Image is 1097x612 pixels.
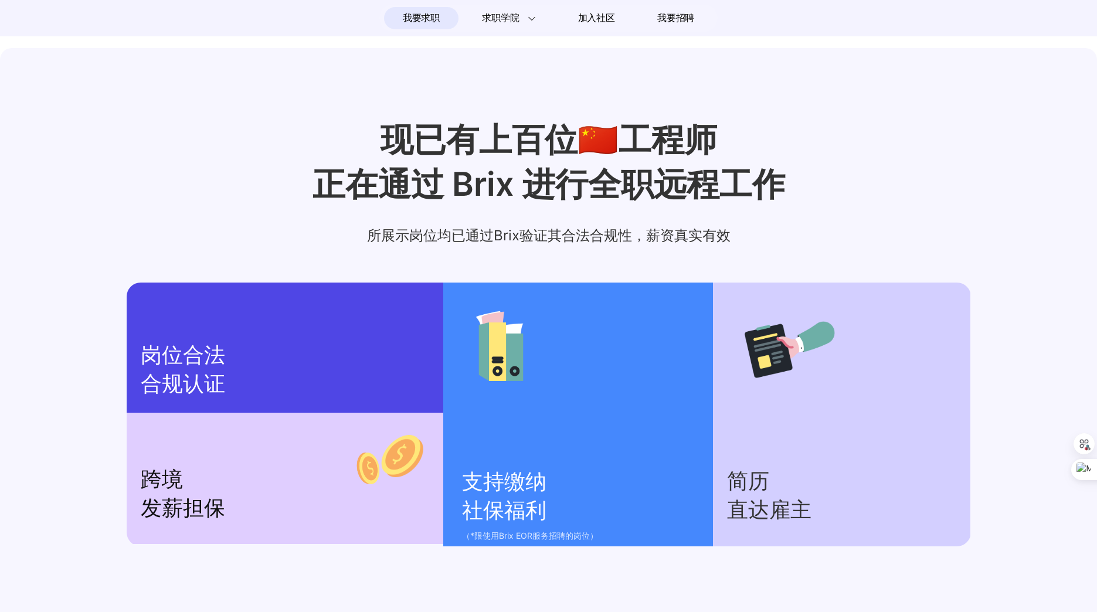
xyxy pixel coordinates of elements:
p: 岗位合法 合规认证 [141,341,429,399]
span: 我要招聘 [657,11,694,25]
p: 简历 直达雇主 [727,467,956,525]
p: （*限使用Brix EOR服务招聘的岗位） [462,529,702,543]
span: 求职学院 [482,11,519,25]
span: 我要求职 [403,9,440,28]
p: 跨境 发薪担保 [141,465,429,523]
p: 支持缴纳 社保福利 [462,468,702,525]
span: 加入社区 [578,9,615,28]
